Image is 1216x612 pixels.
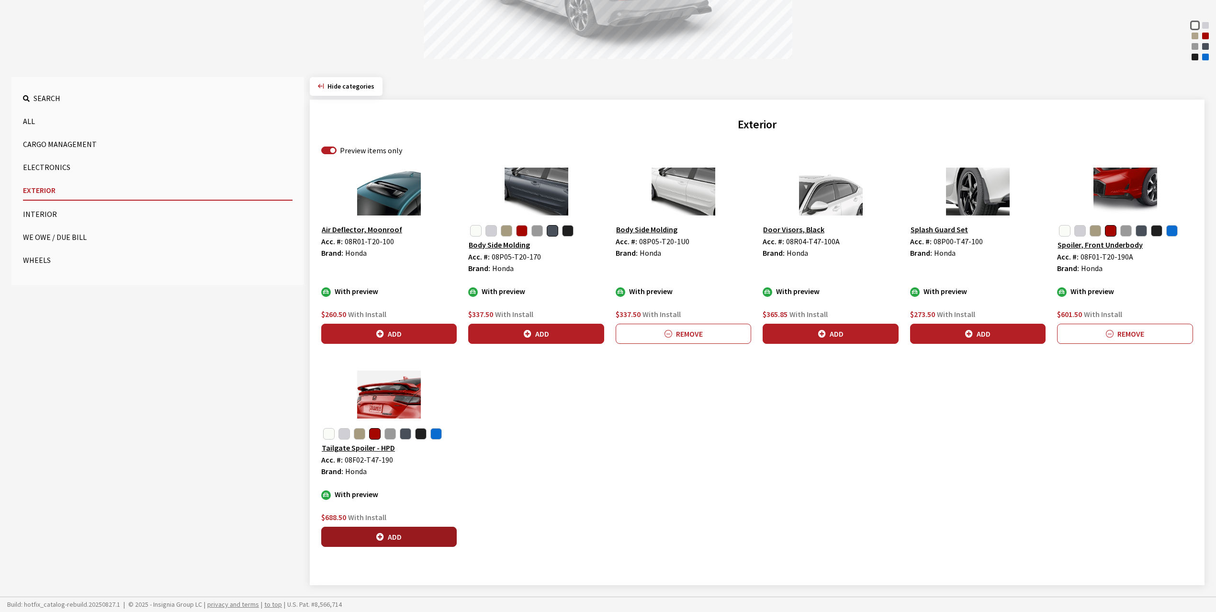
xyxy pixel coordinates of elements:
button: Desert Beige Pearl [354,428,365,440]
button: Urban Gray Pearl [384,428,396,440]
img: Image for Air Deflector, Moonroof [321,168,457,215]
span: Click to hide category section. [327,82,374,91]
span: $365.85 [763,309,788,319]
label: Brand: [910,247,932,259]
div: With preview [616,285,751,297]
span: 08P05-T20-170 [492,252,541,261]
img: Image for Spoiler, Front Underbody [1057,168,1193,215]
button: Meteorite Gray Metallic [547,225,558,237]
div: With preview [321,285,457,297]
button: Exterior [23,181,293,201]
button: Add [321,324,457,344]
label: Acc. #: [763,236,784,247]
div: With preview [321,488,457,500]
label: Preview items only [340,145,402,156]
button: Platinum White Pearl [323,428,335,440]
button: Add [321,527,457,547]
span: Honda [345,248,367,258]
span: U.S. Pat. #8,566,714 [282,600,342,609]
label: Brand: [1057,262,1079,274]
button: Crystal Black Pearl [415,428,427,440]
span: | [124,600,125,609]
label: Acc. #: [321,236,343,247]
span: 08P05-T20-1U0 [639,237,689,246]
img: Image for Splash Guard Set [910,168,1046,215]
button: Remove [616,324,751,344]
span: $601.50 [1057,309,1082,319]
div: With preview [763,285,898,297]
div: Crystal Black Pearl [1190,52,1200,62]
button: Meteorite Gray Metallic [400,428,411,440]
button: Add [468,324,604,344]
div: Sand Dune Pearl [1190,31,1200,41]
button: Electronics [23,158,293,177]
button: Meteorite Gray Metallic [1136,225,1147,237]
button: Rallye Red [369,428,381,440]
div: Meteorite Gray Metallic [1201,42,1210,51]
span: © 2025 - Insignia Group LC [128,600,202,609]
span: $337.50 [616,309,641,319]
button: Boost Blue Pearl [1166,225,1178,237]
span: 08F01-T20-190A [1081,252,1133,261]
button: Add [910,324,1046,344]
span: 08R04-T47-100A [786,237,840,246]
span: Build: hotfix_catalog-rebuild.20250827.1 [7,600,120,609]
span: Honda [787,248,808,258]
label: Acc. #: [1057,251,1079,262]
label: Brand: [468,262,490,274]
a: privacy and terms [207,600,259,609]
span: With Install [1084,309,1122,319]
div: Solar Silver Metallic [1201,21,1210,30]
span: | [204,600,205,609]
img: Image for Body Side Molding [616,168,751,215]
span: 08P00-T47-100 [934,237,983,246]
button: Hide categories [310,77,383,96]
span: With Install [642,309,681,319]
div: Boost Blue Pearl [1201,52,1210,62]
label: Brand: [763,247,785,259]
label: Acc. #: [321,454,343,465]
button: Rallye Red [1105,225,1116,237]
button: Tailgate Spoiler - HPD [321,442,395,454]
button: Desert Beige Pearl [1090,225,1101,237]
span: Honda [640,248,661,258]
span: | [284,600,285,609]
button: All [23,112,293,131]
button: Door Visors, Black [763,223,825,236]
button: Platinum White Pearl [470,225,482,237]
div: With preview [1057,285,1193,297]
label: Acc. #: [468,251,490,262]
button: Body Side Molding [616,223,678,236]
span: With Install [789,309,828,319]
button: Solar Silver Metallic [1074,225,1086,237]
label: Acc. #: [910,236,932,247]
a: to top [264,600,282,609]
div: Platinum White Pearl [1190,21,1200,30]
span: Honda [1081,263,1103,273]
button: Cargo Management [23,135,293,154]
button: Boost Blue Pearl [430,428,442,440]
span: 08R01-T20-100 [345,237,394,246]
button: Splash Guard Set [910,223,968,236]
label: Brand: [321,465,343,477]
span: $260.50 [321,309,346,319]
span: 08F02-T47-190 [345,455,393,465]
img: Image for Door Visors, Black [763,168,898,215]
button: Crystal Black Pearl [1151,225,1162,237]
label: Brand: [321,247,343,259]
button: Desert Beige Pearl [501,225,512,237]
span: Search [34,93,60,103]
label: Acc. #: [616,236,637,247]
button: Remove [1057,324,1193,344]
span: Honda [934,248,956,258]
div: With preview [468,285,604,297]
h2: Exterior [321,116,1193,133]
button: Urban Gray Pearl [531,225,543,237]
span: | [261,600,262,609]
div: Urban Gray Pearl [1190,42,1200,51]
span: With Install [348,512,386,522]
span: $273.50 [910,309,935,319]
button: Solar Silver Metallic [338,428,350,440]
span: With Install [495,309,533,319]
button: Rallye Red [516,225,528,237]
